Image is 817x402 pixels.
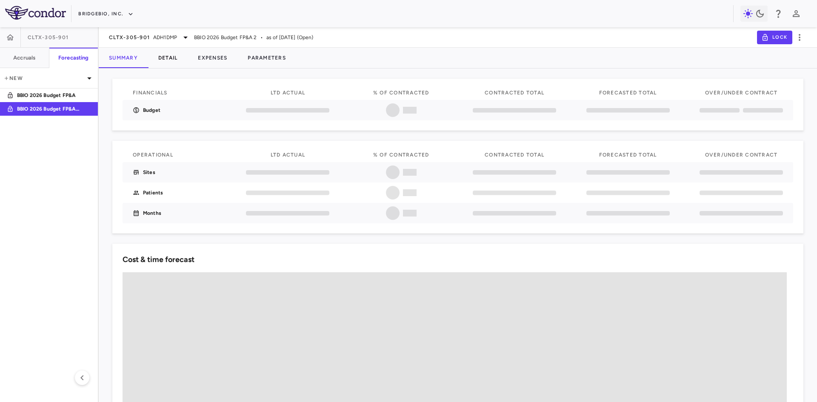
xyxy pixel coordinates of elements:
span: Over/Under Contract [705,90,778,96]
span: LTD Actual [271,152,306,158]
p: Budget [143,106,160,114]
span: LTD actual [271,90,306,96]
span: Over/Under Contract [705,152,778,158]
p: BBIO 2026 Budget FP&A 2 [17,105,80,113]
span: ADH1DMP [153,34,177,41]
span: Contracted Total [485,90,544,96]
button: Lock [757,31,792,44]
span: Forecasted Total [599,90,657,96]
span: Financials [133,90,168,96]
button: Detail [148,48,188,68]
span: Operational [133,152,173,158]
span: % of Contracted [373,90,429,96]
span: BBIO 2026 Budget FP&A 2 [194,34,257,41]
span: CLTX-305-901 [28,34,69,41]
span: % of Contracted [373,152,429,158]
button: Parameters [237,48,296,68]
img: logo-full-SnFGN8VE.png [5,6,66,20]
button: Expenses [188,48,237,68]
h6: Cost & time forecast [123,254,194,265]
button: BridgeBio, Inc. [78,7,134,21]
span: as of [DATE] (Open) [266,34,314,41]
p: Sites [143,168,155,176]
span: • [260,34,263,41]
p: Patients [143,189,163,197]
button: Summary [99,48,148,68]
p: New [3,74,84,82]
span: CLTX-305-901 [109,34,150,41]
h6: Accruals [13,54,35,62]
p: Months [143,209,161,217]
p: BBIO 2026 Budget FP&A [17,91,80,99]
span: Contracted Total [485,152,544,158]
span: Forecasted Total [599,152,657,158]
h6: Forecasting [58,54,89,62]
